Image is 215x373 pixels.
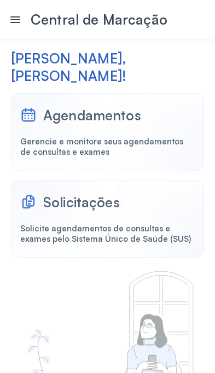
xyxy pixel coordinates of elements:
div: Agendamentos [43,107,141,124]
div: Solicite agendamentos de consultas e exames pelo Sistema Único de Saúde (SUS) [20,224,195,244]
div: Central de Marcação [31,11,206,28]
div: Gerencie e monitore seus agendamentos de consultas e exames [20,137,195,158]
div: Solicitações [43,194,120,211]
div: [PERSON_NAME], [PERSON_NAME]! [11,50,204,84]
